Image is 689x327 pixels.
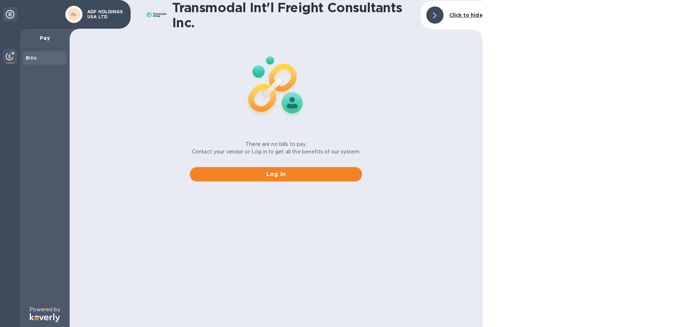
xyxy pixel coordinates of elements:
p: There are no bills to pay. Contact your vendor or Log in to get all the benefits of our system. [192,141,360,156]
b: Click to hide [449,12,483,18]
span: Log in [196,170,356,179]
p: ADF HOLDINGS USA LTD [87,9,123,19]
img: Logo [30,313,60,322]
b: Bills [26,55,37,61]
button: Log in [190,167,362,181]
p: Pay [26,34,64,42]
b: AL [71,11,77,17]
p: Powered by [29,306,60,313]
